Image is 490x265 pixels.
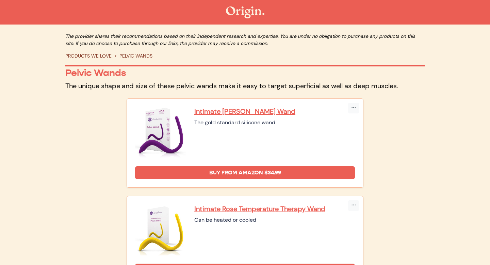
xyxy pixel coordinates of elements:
[194,107,355,116] a: Intimate [PERSON_NAME] Wand
[226,6,264,18] img: The Origin Shop
[65,53,112,59] a: PRODUCTS WE LOVE
[194,216,355,224] div: Can be heated or cooled
[65,81,425,90] p: The unique shape and size of these pelvic wands make it easy to target superficial as well as dee...
[65,67,425,79] p: Pelvic Wands
[135,107,186,158] img: Intimate Rose Pelvic Wand
[194,204,355,213] a: Intimate Rose Temperature Therapy Wand
[135,204,186,255] img: Intimate Rose Temperature Therapy Wand
[112,52,152,60] li: PELVIC WANDS
[65,33,425,47] p: The provider shares their recommendations based on their independent research and expertise. You ...
[135,166,355,179] a: Buy from Amazon $34.99
[194,119,355,127] div: The gold standard silicone wand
